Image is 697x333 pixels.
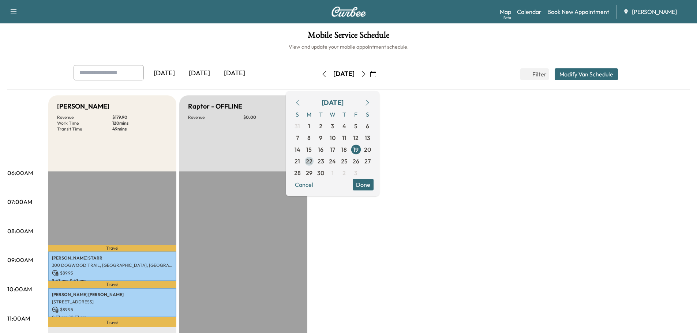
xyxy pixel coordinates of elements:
[547,7,609,16] a: Book New Appointment
[306,157,312,166] span: 22
[353,179,374,190] button: Done
[500,7,511,16] a: MapBeta
[333,69,355,79] div: [DATE]
[182,65,217,82] div: [DATE]
[503,15,511,20] div: Beta
[188,101,242,111] h5: Raptor - OFFLINE
[307,133,311,142] span: 8
[342,169,346,177] span: 2
[330,145,335,154] span: 17
[520,68,549,80] button: Filter
[7,285,32,294] p: 10:00AM
[306,145,312,154] span: 15
[303,109,315,120] span: M
[318,145,323,154] span: 16
[364,145,371,154] span: 20
[147,65,182,82] div: [DATE]
[632,7,677,16] span: [PERSON_NAME]
[57,126,112,132] p: Transit Time
[295,122,300,130] span: 31
[7,314,30,323] p: 11:00AM
[52,306,173,313] p: $ 89.95
[7,197,32,206] p: 07:00AM
[48,281,176,288] p: Travel
[341,157,348,166] span: 25
[52,270,173,276] p: $ 89.95
[295,145,300,154] span: 14
[295,157,300,166] span: 21
[318,157,324,166] span: 23
[322,98,344,108] div: [DATE]
[52,299,173,305] p: [STREET_ADDRESS]
[57,120,112,126] p: Work Time
[331,122,334,130] span: 3
[188,114,243,120] p: Revenue
[350,109,362,120] span: F
[243,114,299,120] p: $ 0.00
[341,145,347,154] span: 18
[365,133,370,142] span: 13
[354,169,357,177] span: 3
[362,109,374,120] span: S
[48,245,176,251] p: Travel
[217,65,252,82] div: [DATE]
[517,7,542,16] a: Calendar
[331,7,366,17] img: Curbee Logo
[364,157,371,166] span: 27
[342,133,346,142] span: 11
[306,169,312,177] span: 29
[330,133,336,142] span: 10
[57,114,112,120] p: Revenue
[319,122,322,130] span: 2
[52,278,173,284] p: 8:43 am - 9:43 am
[555,68,618,80] button: Modify Van Schedule
[353,145,359,154] span: 19
[315,109,327,120] span: T
[7,169,33,177] p: 06:00AM
[338,109,350,120] span: T
[308,122,310,130] span: 1
[342,122,346,130] span: 4
[52,314,173,320] p: 9:57 am - 10:57 am
[329,157,336,166] span: 24
[48,317,176,327] p: Travel
[319,133,322,142] span: 9
[112,114,168,120] p: $ 179.90
[57,101,109,111] h5: [PERSON_NAME]
[353,133,359,142] span: 12
[52,292,173,298] p: [PERSON_NAME] [PERSON_NAME]
[7,31,690,43] h1: Mobile Service Schedule
[353,157,359,166] span: 26
[317,169,324,177] span: 30
[112,120,168,126] p: 120 mins
[354,122,357,130] span: 5
[294,169,301,177] span: 28
[292,109,303,120] span: S
[7,43,690,50] h6: View and update your mobile appointment schedule.
[292,179,316,190] button: Cancel
[331,169,334,177] span: 1
[296,133,299,142] span: 7
[532,70,546,79] span: Filter
[327,109,338,120] span: W
[52,262,173,268] p: 300 DOGWOOD TRAIL, [GEOGRAPHIC_DATA], [GEOGRAPHIC_DATA], [GEOGRAPHIC_DATA]
[52,255,173,261] p: [PERSON_NAME] STARR
[7,256,33,264] p: 09:00AM
[366,122,369,130] span: 6
[112,126,168,132] p: 49 mins
[7,227,33,235] p: 08:00AM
